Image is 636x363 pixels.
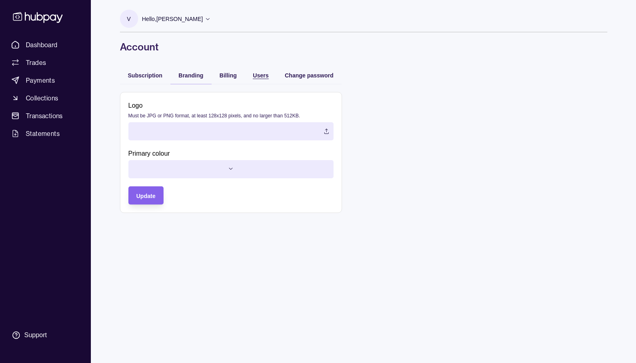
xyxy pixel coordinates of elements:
span: Trades [26,58,46,67]
label: Primary colour [128,148,170,158]
button: Primary colour [128,160,334,178]
a: Trades [8,55,83,70]
a: Collections [8,91,83,105]
span: Branding [178,72,203,79]
p: Hello, [PERSON_NAME] [142,15,203,23]
span: Users [253,72,269,79]
a: Support [8,327,83,344]
button: Update [128,186,164,204]
div: Support [24,331,47,340]
h1: Account [120,40,607,53]
span: Billing [220,72,237,79]
span: Dashboard [26,40,58,50]
a: Transactions [8,108,83,123]
span: Update [136,193,155,199]
p: Must be JPG or PNG format, at least 128x128 pixels, and no larger than 512KB. [128,113,300,119]
span: Change password [285,72,334,79]
a: Payments [8,73,83,88]
span: Transactions [26,111,63,121]
p: V [127,15,130,23]
span: Collections [26,93,58,103]
span: Subscription [128,72,163,79]
span: Payments [26,75,55,85]
p: Logo [128,102,143,109]
p: Primary colour [128,150,170,157]
a: Dashboard [8,38,83,52]
span: Statements [26,129,60,138]
label: Logo [128,100,300,120]
a: Statements [8,126,83,141]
